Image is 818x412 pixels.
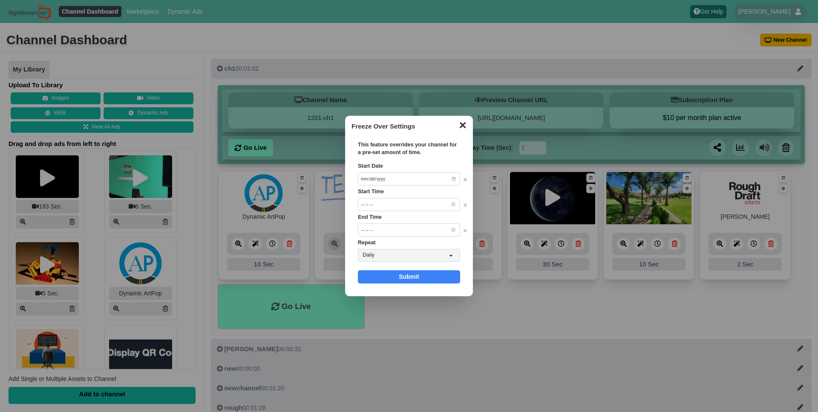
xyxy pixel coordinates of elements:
label: Start Date [358,163,383,170]
h3: Freeze Over Settings [351,122,467,131]
a: Submit [358,270,460,283]
button: ✕ [454,118,471,131]
button: ✕ [463,175,468,184]
label: Start Time [358,188,384,196]
button: ✕ [463,201,468,210]
label: End Time [358,214,382,221]
label: Repeat [358,239,460,247]
button: ✕ [463,226,468,235]
p: This feature overrides your channel for a pre-set amount of time. [358,141,460,156]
